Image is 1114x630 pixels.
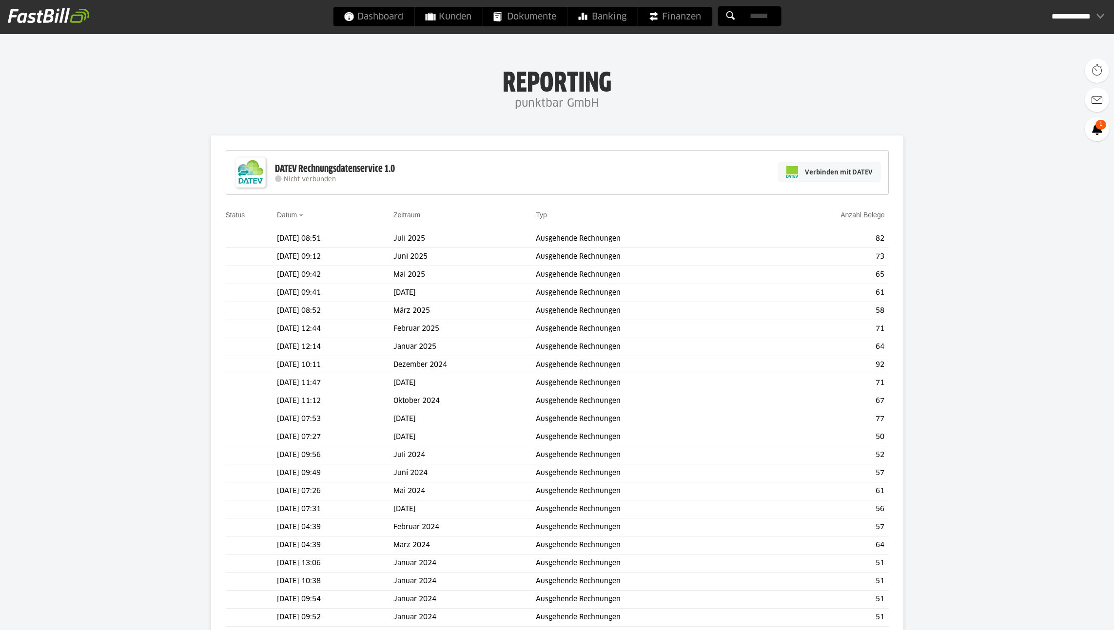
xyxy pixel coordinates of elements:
td: [DATE] 10:38 [277,573,393,591]
td: 77 [761,410,888,428]
td: 57 [761,464,888,482]
a: Banking [567,7,637,26]
td: [DATE] 08:51 [277,230,393,248]
h1: Reporting [98,69,1016,94]
td: 71 [761,374,888,392]
span: Dashboard [344,7,403,26]
td: [DATE] [393,500,536,518]
span: Dokumente [493,7,556,26]
td: Februar 2025 [393,320,536,338]
td: Ausgehende Rechnungen [536,410,761,428]
a: Verbinden mit DATEV [778,162,881,182]
td: Ausgehende Rechnungen [536,518,761,536]
td: [DATE] [393,284,536,302]
td: Januar 2024 [393,573,536,591]
td: März 2025 [393,302,536,320]
td: Ausgehende Rechnungen [536,248,761,266]
td: [DATE] 09:12 [277,248,393,266]
td: Ausgehende Rechnungen [536,266,761,284]
td: Ausgehende Rechnungen [536,230,761,248]
td: [DATE] 09:42 [277,266,393,284]
td: 56 [761,500,888,518]
td: [DATE] 09:49 [277,464,393,482]
td: [DATE] 09:56 [277,446,393,464]
td: [DATE] 04:39 [277,536,393,554]
a: Kunden [414,7,482,26]
td: [DATE] 09:52 [277,609,393,627]
td: 51 [761,554,888,573]
iframe: Öffnet ein Widget, in dem Sie weitere Informationen finden [1038,601,1104,625]
td: Januar 2024 [393,591,536,609]
td: 67 [761,392,888,410]
td: 73 [761,248,888,266]
td: 61 [761,482,888,500]
td: 57 [761,518,888,536]
td: [DATE] 12:14 [277,338,393,356]
td: Juli 2025 [393,230,536,248]
td: Mai 2024 [393,482,536,500]
span: Verbinden mit DATEV [805,167,873,177]
td: Ausgehende Rechnungen [536,464,761,482]
td: Oktober 2024 [393,392,536,410]
td: 61 [761,284,888,302]
td: Ausgehende Rechnungen [536,356,761,374]
img: DATEV-Datenservice Logo [231,153,270,192]
td: Ausgehende Rechnungen [536,554,761,573]
td: [DATE] 11:12 [277,392,393,410]
td: Ausgehende Rechnungen [536,446,761,464]
td: Ausgehende Rechnungen [536,428,761,446]
a: 1 [1085,117,1109,141]
td: 65 [761,266,888,284]
td: Ausgehende Rechnungen [536,284,761,302]
span: Nicht verbunden [284,176,336,183]
span: Banking [578,7,626,26]
a: Status [226,211,245,219]
span: Finanzen [648,7,701,26]
a: Dashboard [333,7,414,26]
td: [DATE] 07:31 [277,500,393,518]
td: Ausgehende Rechnungen [536,609,761,627]
td: 82 [761,230,888,248]
td: 64 [761,536,888,554]
td: Dezember 2024 [393,356,536,374]
td: [DATE] 09:54 [277,591,393,609]
td: 50 [761,428,888,446]
td: Ausgehende Rechnungen [536,374,761,392]
a: Datum [277,211,297,219]
td: [DATE] [393,428,536,446]
td: [DATE] [393,374,536,392]
td: Ausgehende Rechnungen [536,500,761,518]
td: Juni 2024 [393,464,536,482]
td: [DATE] 10:11 [277,356,393,374]
a: Anzahl Belege [840,211,884,219]
td: 58 [761,302,888,320]
td: 71 [761,320,888,338]
td: Mai 2025 [393,266,536,284]
td: Ausgehende Rechnungen [536,320,761,338]
td: Ausgehende Rechnungen [536,536,761,554]
td: Ausgehende Rechnungen [536,302,761,320]
td: [DATE] 07:53 [277,410,393,428]
td: [DATE] 07:27 [277,428,393,446]
td: 51 [761,591,888,609]
td: Januar 2024 [393,609,536,627]
td: Januar 2025 [393,338,536,356]
td: Ausgehende Rechnungen [536,392,761,410]
td: [DATE] [393,410,536,428]
td: 51 [761,609,888,627]
td: 64 [761,338,888,356]
td: [DATE] 07:26 [277,482,393,500]
td: Januar 2024 [393,554,536,573]
div: DATEV Rechnungsdatenservice 1.0 [275,163,395,175]
a: Typ [536,211,547,219]
td: [DATE] 09:41 [277,284,393,302]
img: sort_desc.gif [299,214,305,216]
span: Kunden [425,7,471,26]
td: Ausgehende Rechnungen [536,573,761,591]
td: 51 [761,573,888,591]
td: [DATE] 12:44 [277,320,393,338]
td: 92 [761,356,888,374]
td: Ausgehende Rechnungen [536,338,761,356]
td: Ausgehende Rechnungen [536,591,761,609]
td: Juni 2025 [393,248,536,266]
